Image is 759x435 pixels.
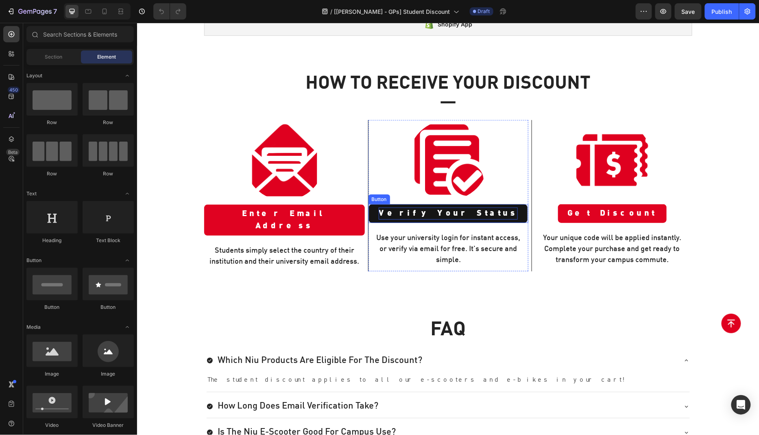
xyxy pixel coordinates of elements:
[83,370,134,378] div: Image
[153,3,186,20] div: Undo/Redo
[478,8,490,15] span: Draft
[26,170,78,177] div: Row
[45,53,63,61] span: Section
[334,7,450,16] span: [[PERSON_NAME] - GPs] Student Discount
[81,377,241,391] p: how long does email verification take?
[8,87,20,93] div: 450
[83,237,134,244] div: Text Block
[400,210,550,243] p: Your unique code will be applied instantly. Complete your purchase and get ready to transform you...
[712,7,732,16] div: Publish
[6,149,20,155] div: Beta
[26,422,78,429] div: Video
[705,3,739,20] button: Publish
[83,119,134,126] div: Row
[331,7,333,16] span: /
[232,181,390,200] a: Verify Your Status
[26,119,78,126] div: Row
[26,26,134,42] input: Search Sections & Elements
[421,181,530,200] button: <p>Get Discount</p>
[26,237,78,244] div: Heading
[731,395,751,415] div: Open Intercom Messenger
[435,97,515,177] img: gempages_446628546337572050-acf541e5-9bf1-4ed9-9e02-296c1662ab0c.png
[69,295,553,320] h2: FAQ
[83,422,134,429] div: Video Banner
[107,97,188,177] img: gempages_446628546337572050-e48c4685-d44d-49b5-8de1-bc030e52c415.png
[69,223,226,245] p: Students simply select the country of their institution and their university email address.
[83,170,134,177] div: Row
[77,185,218,210] p: Enter Email Address
[26,304,78,311] div: Button
[69,52,554,70] p: How to Receive Your Discount
[67,182,228,213] button: <p>Enter Email Address</p>
[53,7,57,16] p: 7
[3,3,61,20] button: 7
[26,324,41,331] span: Media
[303,72,320,88] span: —
[121,321,134,334] span: Toggle open
[83,304,134,311] div: Button
[26,190,37,197] span: Text
[121,69,134,82] span: Toggle open
[97,53,116,61] span: Element
[431,185,520,197] p: Get Discount
[271,97,351,177] img: gempages_446628546337572050-365bb446-c668-4540-bfa9-1e2686f16c30.png
[81,331,285,345] p: which niu products are eligible for the discount?
[121,187,134,200] span: Toggle open
[26,257,41,264] span: Button
[26,72,42,79] span: Layout
[70,354,492,361] span: The student discount applies to all our e-scooters and e-bikes in your cart!
[682,8,695,15] span: Save
[233,173,251,180] div: Button
[675,3,702,20] button: Save
[26,370,78,378] div: Image
[242,185,381,197] p: Verify Your Status
[121,254,134,267] span: Toggle open
[236,210,387,243] p: Use your university login for instant access, or verify via email for free. It's secure and simple.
